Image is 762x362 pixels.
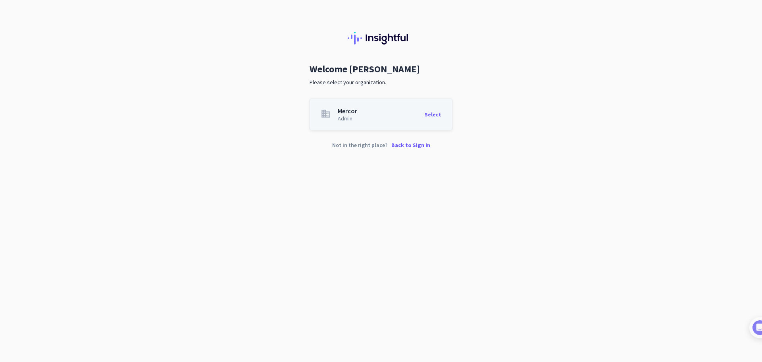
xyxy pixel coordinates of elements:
[391,142,430,148] p: Back to Sign In
[348,32,414,45] img: Insightful
[425,108,441,121] div: Select
[310,64,452,74] h2: Welcome [PERSON_NAME]
[321,108,331,119] span: business
[310,79,452,86] p: Please select your organization.
[338,108,357,114] div: Mercor
[338,116,357,121] div: Admin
